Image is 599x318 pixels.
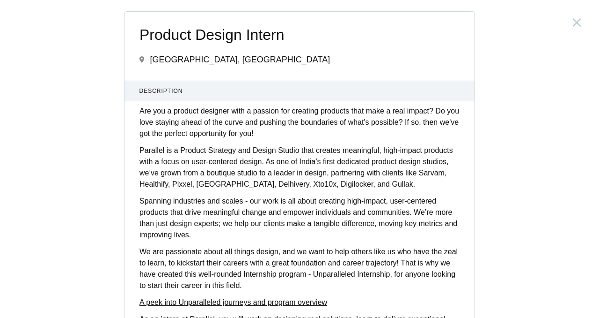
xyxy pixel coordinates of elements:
span: Description [139,87,460,95]
p: Are you a product designer with a passion for creating products that make a real impact? Do you l... [139,106,460,139]
p: Parallel is a Product Strategy and Design Studio that creates meaningful, high-impact products wi... [139,145,460,190]
a: A peek into Unparalleled journeys and program overview [139,298,327,306]
p: We are passionate about all things design, and we want to help others like us who have the zeal t... [139,246,460,291]
p: Spanning industries and scales - our work is all about creating high-impact, user-centered produc... [139,196,460,241]
span: [GEOGRAPHIC_DATA], [GEOGRAPHIC_DATA] [150,55,330,64]
strong: . [240,281,241,289]
span: Product Design Intern [139,27,460,43]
